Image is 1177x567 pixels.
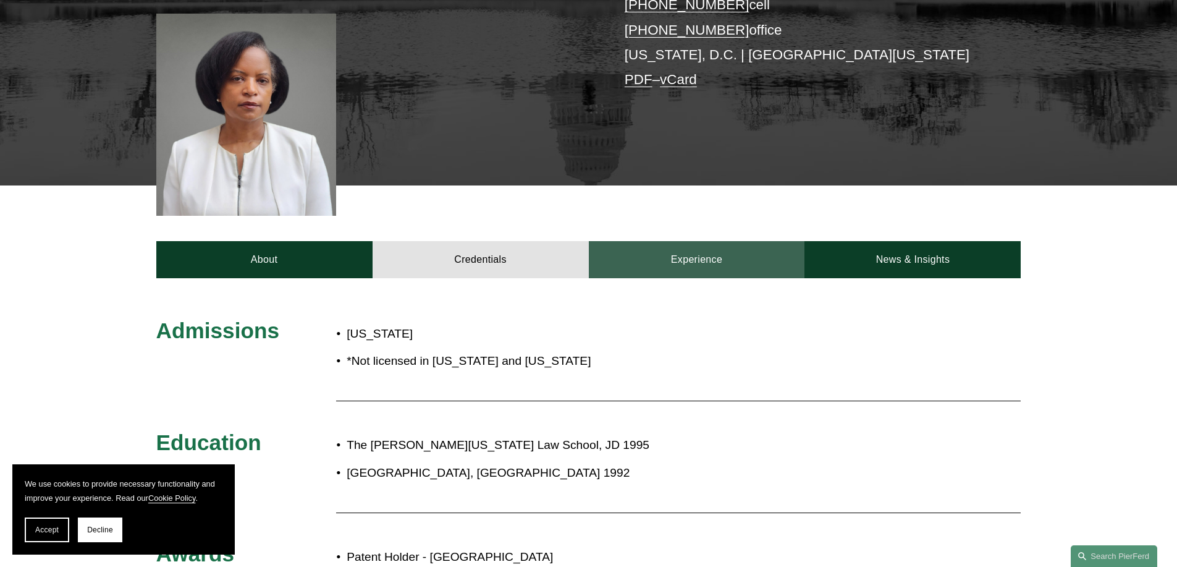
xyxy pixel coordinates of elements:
[625,72,652,87] a: PDF
[347,435,913,456] p: The [PERSON_NAME][US_STATE] Law School, JD 1995
[660,72,697,87] a: vCard
[347,351,660,372] p: *Not licensed in [US_STATE] and [US_STATE]
[1071,545,1157,567] a: Search this site
[156,318,279,343] span: Admissions
[347,463,913,484] p: ​​[GEOGRAPHIC_DATA], [GEOGRAPHIC_DATA] 1992
[347,323,660,345] p: [US_STATE]
[25,518,69,542] button: Accept
[148,493,196,503] a: Cookie Policy
[87,526,113,534] span: Decline
[373,241,589,278] a: Credentials
[35,526,59,534] span: Accept
[625,22,749,38] a: [PHONE_NUMBER]
[25,477,222,505] p: We use cookies to provide necessary functionality and improve your experience. Read our .
[156,241,373,278] a: About
[12,464,235,555] section: Cookie banner
[804,241,1021,278] a: News & Insights
[156,430,261,454] span: Education
[589,241,805,278] a: Experience
[78,518,122,542] button: Decline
